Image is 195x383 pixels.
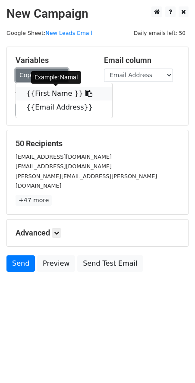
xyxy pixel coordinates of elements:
[31,71,81,84] div: Example: Namal
[16,228,179,238] h5: Advanced
[37,255,75,272] a: Preview
[16,100,112,114] a: {{Email Address}}
[16,154,112,160] small: [EMAIL_ADDRESS][DOMAIN_NAME]
[152,342,195,383] iframe: Chat Widget
[16,173,157,189] small: [PERSON_NAME][EMAIL_ADDRESS][PERSON_NAME][DOMAIN_NAME]
[131,28,189,38] span: Daily emails left: 50
[6,6,189,21] h2: New Campaign
[45,30,92,36] a: New Leads Email
[131,30,189,36] a: Daily emails left: 50
[104,56,179,65] h5: Email column
[6,255,35,272] a: Send
[16,69,68,82] a: Copy/paste...
[16,195,52,206] a: +47 more
[6,30,92,36] small: Google Sheet:
[77,255,143,272] a: Send Test Email
[16,139,179,148] h5: 50 Recipients
[16,56,91,65] h5: Variables
[16,87,112,100] a: {{First Name }}
[16,163,112,170] small: [EMAIL_ADDRESS][DOMAIN_NAME]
